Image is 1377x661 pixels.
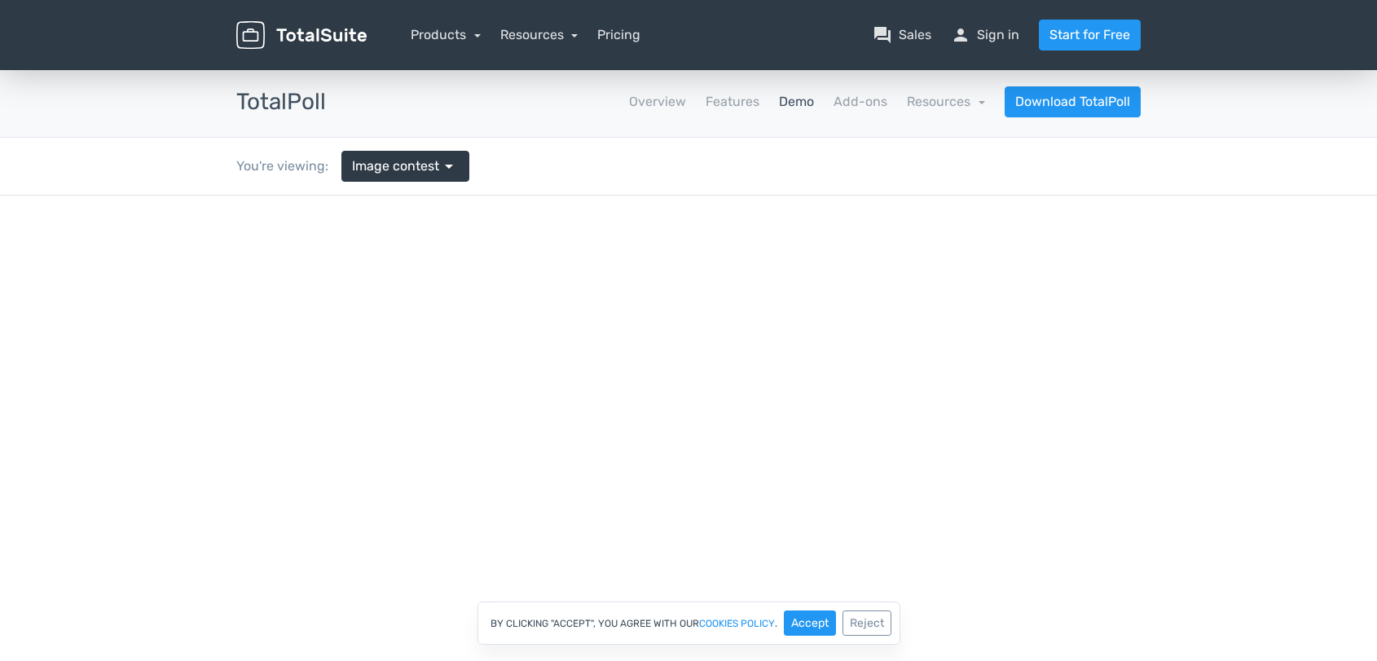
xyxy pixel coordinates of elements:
[1039,20,1141,51] a: Start for Free
[500,27,579,42] a: Resources
[236,156,341,176] div: You're viewing:
[477,602,900,645] div: By clicking "Accept", you agree with our .
[951,25,970,45] span: person
[439,156,459,176] span: arrow_drop_down
[629,92,686,112] a: Overview
[236,21,367,50] img: TotalSuite for WordPress
[951,25,1019,45] a: personSign in
[873,25,892,45] span: question_answer
[699,619,775,628] a: cookies policy
[784,610,836,636] button: Accept
[341,151,469,182] a: Image contest arrow_drop_down
[907,94,985,109] a: Resources
[779,92,814,112] a: Demo
[834,92,887,112] a: Add-ons
[1005,86,1141,117] a: Download TotalPoll
[873,25,931,45] a: question_answerSales
[597,25,640,45] a: Pricing
[236,90,326,115] h3: TotalPoll
[842,610,891,636] button: Reject
[411,27,481,42] a: Products
[352,156,439,176] span: Image contest
[706,92,759,112] a: Features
